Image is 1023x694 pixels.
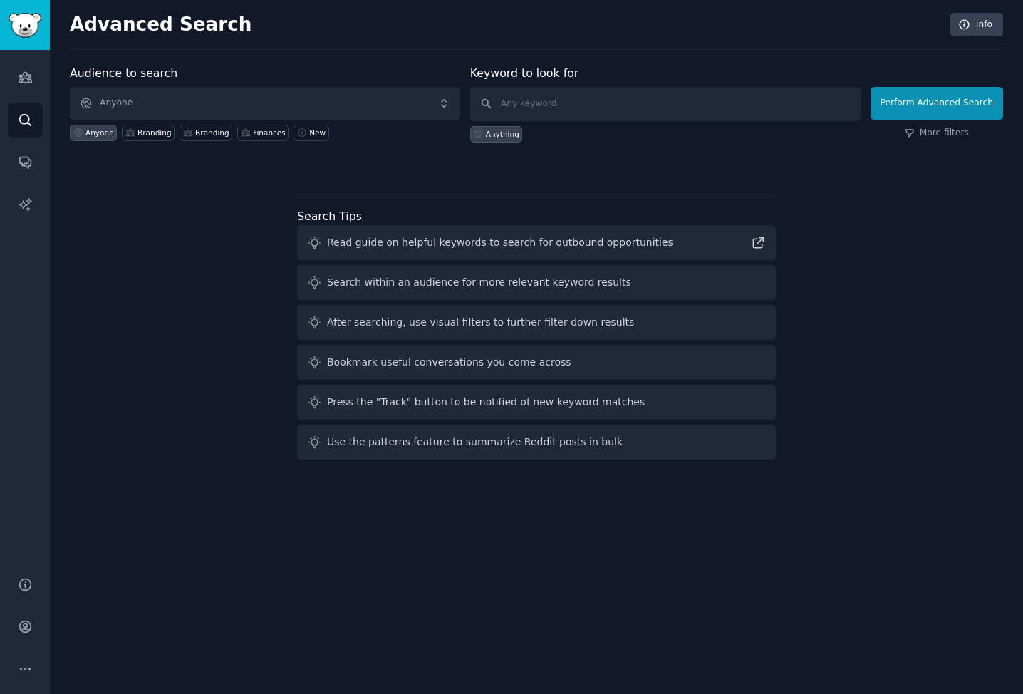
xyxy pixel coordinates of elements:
h2: Advanced Search [70,14,942,36]
div: Search within an audience for more relevant keyword results [327,275,631,290]
label: Keyword to look for [470,66,579,80]
div: Bookmark useful conversations you come across [327,355,571,370]
div: Press the "Track" button to be notified of new keyword matches [327,395,645,410]
img: GummySearch logo [9,13,41,38]
div: Finances [253,128,286,138]
div: Read guide on helpful keywords to search for outbound opportunities [327,235,673,250]
div: Branding [137,128,172,138]
button: Anyone [70,87,460,120]
div: Use the patterns feature to summarize Reddit posts in bulk [327,435,623,450]
div: After searching, use visual filters to further filter down results [327,315,634,330]
div: Branding [195,128,229,138]
input: Any keyword [470,87,861,121]
a: New [294,125,328,141]
div: New [309,128,326,138]
div: Anyone [85,128,114,138]
a: Info [950,13,1003,37]
label: Search Tips [297,209,362,223]
div: Anything [486,129,519,139]
label: Audience to search [70,66,177,80]
a: More filters [905,127,969,140]
button: Perform Advanced Search [871,87,1003,120]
